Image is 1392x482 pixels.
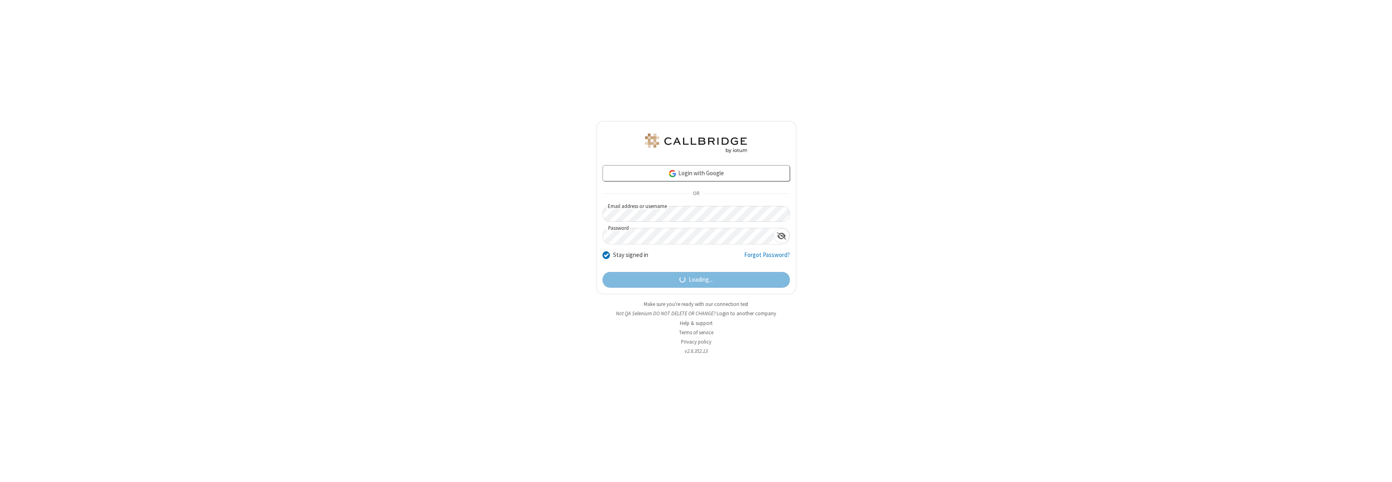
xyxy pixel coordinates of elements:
[681,338,711,345] a: Privacy policy
[613,251,648,260] label: Stay signed in
[603,165,790,181] a: Login with Google
[689,275,713,285] span: Loading...
[680,320,713,327] a: Help & support
[603,206,790,222] input: Email address or username
[603,272,790,288] button: Loading...
[690,188,702,200] span: OR
[774,228,789,243] div: Show password
[744,251,790,266] a: Forgot Password?
[644,301,748,308] a: Make sure you're ready with our connection test
[717,310,776,317] button: Login to another company
[603,228,774,244] input: Password
[596,347,796,355] li: v2.6.352.13
[643,134,749,153] img: QA Selenium DO NOT DELETE OR CHANGE
[596,310,796,317] li: Not QA Selenium DO NOT DELETE OR CHANGE?
[1372,461,1386,476] iframe: Chat
[668,169,677,178] img: google-icon.png
[679,329,713,336] a: Terms of service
